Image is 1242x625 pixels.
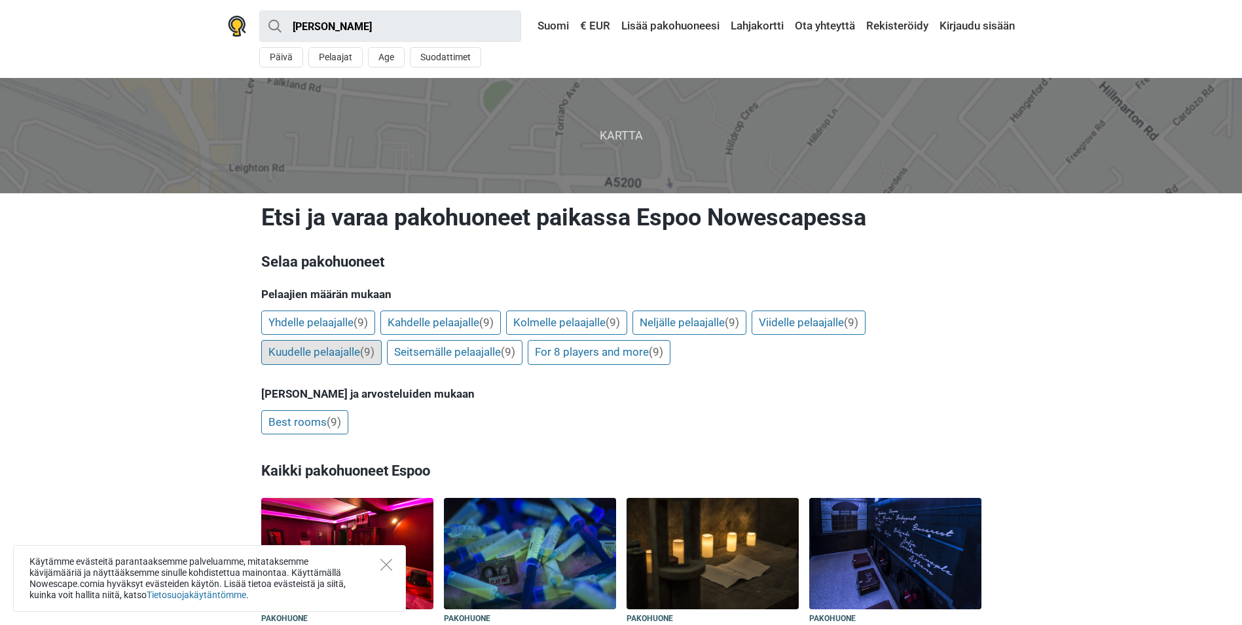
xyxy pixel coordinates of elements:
span: (9) [360,345,374,358]
a: Rekisteröidy [863,14,932,38]
button: Age [368,47,405,67]
h5: [PERSON_NAME] ja arvosteluiden mukaan [261,387,981,400]
a: Kuudelle pelaajalle(9) [261,340,382,365]
button: Pelaajat [308,47,363,67]
span: (9) [327,415,341,428]
a: Seitsemälle pelaajalle(9) [387,340,522,365]
a: Kolmelle pelaajalle(9) [506,311,627,335]
img: Ansa [444,498,616,609]
a: Ota yhteyttä [792,14,858,38]
button: Päivä [259,47,303,67]
h1: Etsi ja varaa pakohuoneet paikassa Espoo Nowescapessa [261,203,981,232]
a: Yhdelle pelaajalle(9) [261,311,375,335]
img: Suomi [528,22,538,31]
a: Best rooms(9) [261,410,348,435]
div: Käytämme evästeitä parantaaksemme palveluamme, mitataksemme kävijämääriä ja näyttääksemme sinulle... [13,545,406,612]
a: € EUR [577,14,613,38]
h3: Selaa pakohuoneet [261,252,981,273]
span: (9) [501,345,515,358]
a: Neljälle pelaajalle(9) [632,311,746,335]
a: Kirjaudu sisään [936,14,1015,38]
img: Aarrejahti [627,498,799,609]
a: Kahdelle pelaajalle(9) [380,311,501,335]
span: (9) [844,316,858,329]
a: For 8 players and more(9) [528,340,670,365]
button: Close [380,559,392,571]
span: (9) [649,345,663,358]
a: Suomi [525,14,572,38]
span: (9) [725,316,739,329]
img: Nowescape logo [228,16,246,37]
input: kokeile “London” [259,10,521,42]
a: Tietosuojakäytäntömme [147,590,246,600]
button: Suodattimet [410,47,481,67]
img: Taikurin Talo [261,498,433,609]
img: Idän Pikajuna [809,498,981,609]
a: Lahjakortti [727,14,787,38]
a: Lisää pakohuoneesi [618,14,723,38]
h3: Kaikki pakohuoneet Espoo [261,454,981,488]
a: Viidelle pelaajalle(9) [752,311,866,335]
span: (9) [606,316,620,329]
h5: Pelaajien määrän mukaan [261,288,981,301]
span: (9) [479,316,494,329]
span: (9) [354,316,368,329]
